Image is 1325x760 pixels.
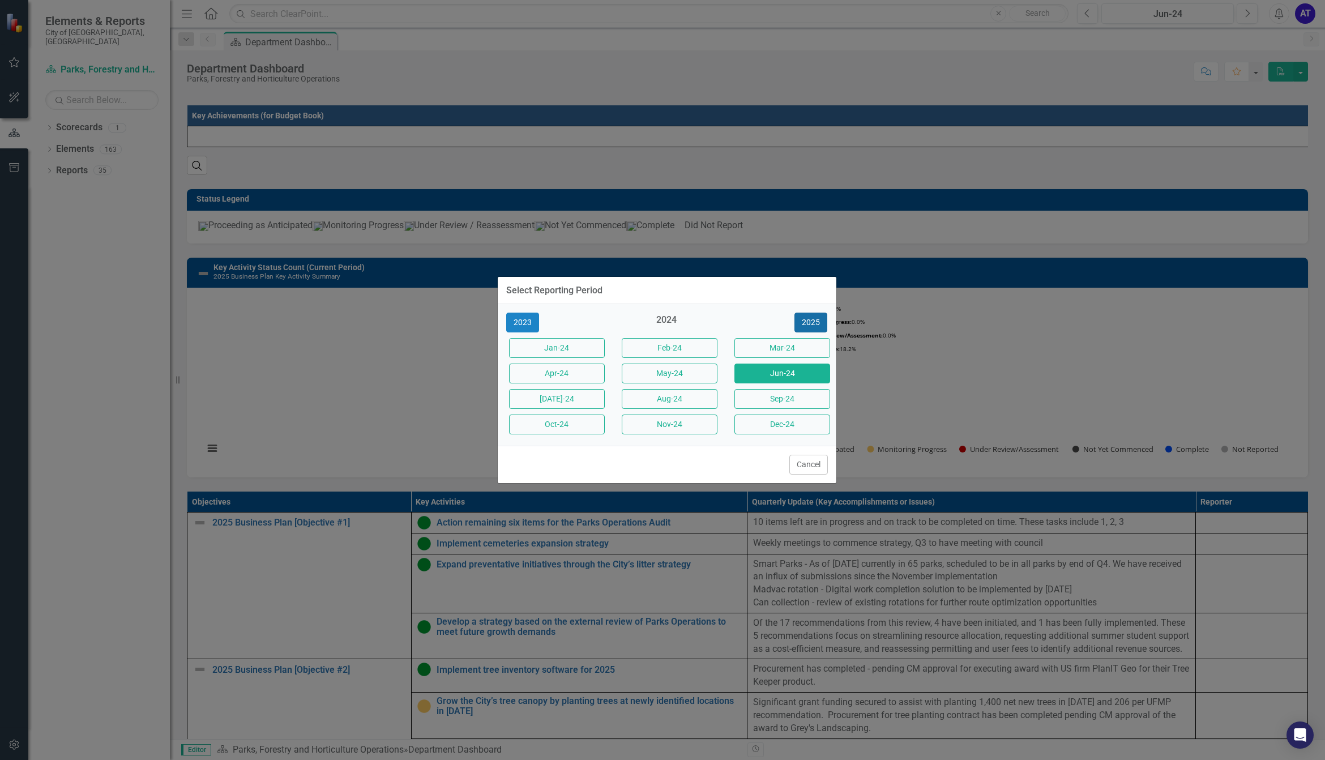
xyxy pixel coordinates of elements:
div: 2024 [619,314,715,332]
button: 2023 [506,313,539,332]
button: Aug-24 [622,389,717,409]
button: Feb-24 [622,338,717,358]
button: Cancel [789,455,828,475]
div: Select Reporting Period [506,285,602,296]
button: [DATE]-24 [509,389,605,409]
button: Oct-24 [509,415,605,434]
button: Sep-24 [734,389,830,409]
div: Open Intercom Messenger [1286,721,1314,749]
button: Mar-24 [734,338,830,358]
button: Dec-24 [734,415,830,434]
button: Nov-24 [622,415,717,434]
button: Jan-24 [509,338,605,358]
button: Apr-24 [509,364,605,383]
button: 2025 [794,313,827,332]
button: Jun-24 [734,364,830,383]
button: May-24 [622,364,717,383]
